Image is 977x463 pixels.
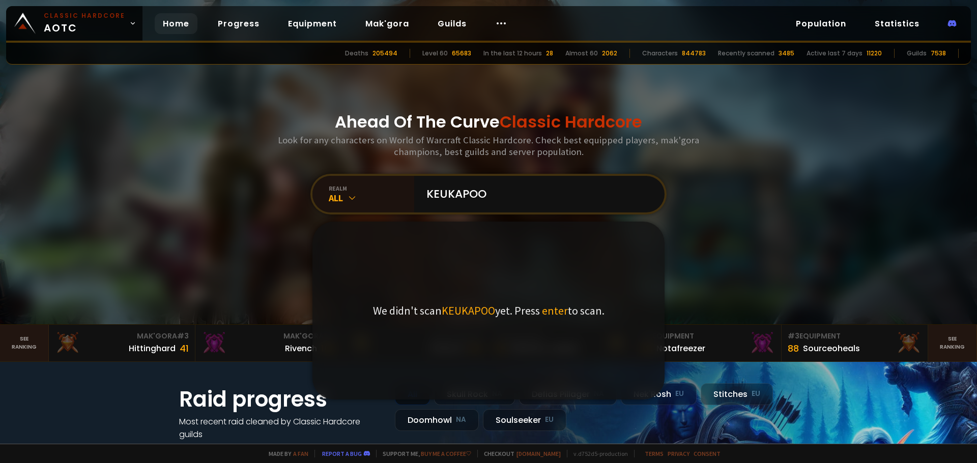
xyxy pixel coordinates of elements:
div: In the last 12 hours [483,49,542,58]
a: Mak'Gora#3Hittinghard41 [49,325,195,361]
div: 88 [788,342,799,355]
a: Mak'Gora#2Rivench100 [195,325,342,361]
div: Level 60 [422,49,448,58]
span: v. d752d5 - production [567,450,628,457]
div: Active last 7 days [807,49,863,58]
div: 205494 [372,49,397,58]
h4: Most recent raid cleaned by Classic Hardcore guilds [179,415,383,441]
div: Equipment [788,331,922,342]
small: EU [675,389,684,399]
div: Characters [642,49,678,58]
a: Equipment [280,13,345,34]
div: 3485 [779,49,794,58]
div: Deaths [345,49,368,58]
div: 7538 [931,49,946,58]
a: Mak'gora [357,13,417,34]
a: Privacy [668,450,689,457]
a: Seeranking [928,325,977,361]
h3: Look for any characters on World of Warcraft Classic Hardcore. Check best equipped players, mak'g... [274,134,703,158]
span: Support me, [376,450,471,457]
span: Checkout [477,450,561,457]
a: See all progress [179,441,245,453]
small: NA [456,415,466,425]
h1: Ahead Of The Curve [335,110,642,134]
span: AOTC [44,11,125,36]
div: realm [329,184,414,192]
a: Consent [694,450,721,457]
div: Soulseeker [483,409,566,431]
div: Recently scanned [718,49,774,58]
span: # 3 [177,331,189,341]
div: Mak'Gora [55,331,189,342]
a: Home [155,13,197,34]
div: 28 [546,49,553,58]
small: EU [545,415,554,425]
h1: Raid progress [179,383,383,415]
a: Statistics [867,13,928,34]
a: Buy me a coffee [421,450,471,457]
small: EU [752,389,760,399]
a: [DOMAIN_NAME] [516,450,561,457]
a: Population [788,13,854,34]
div: 41 [180,342,189,355]
div: Sourceoheals [803,342,860,355]
span: Made by [263,450,308,457]
div: Notafreezer [656,342,705,355]
p: We didn't scan yet. Press to scan. [373,303,605,318]
div: 65683 [452,49,471,58]
a: #3Equipment88Sourceoheals [782,325,928,361]
div: All [329,192,414,204]
div: Almost 60 [565,49,598,58]
a: Progress [210,13,268,34]
input: Search a character... [420,176,652,212]
small: Classic Hardcore [44,11,125,20]
div: 844783 [682,49,706,58]
span: enter [542,303,568,318]
div: Equipment [641,331,775,342]
div: Stitches [701,383,773,405]
a: Report a bug [322,450,362,457]
div: Guilds [907,49,927,58]
div: 2062 [602,49,617,58]
div: Doomhowl [395,409,479,431]
div: Hittinghard [129,342,176,355]
div: Mak'Gora [202,331,335,342]
a: Terms [645,450,664,457]
a: Classic HardcoreAOTC [6,6,142,41]
a: a fan [293,450,308,457]
span: # 3 [788,331,799,341]
span: Classic Hardcore [500,110,642,133]
a: #2Equipment88Notafreezer [635,325,782,361]
div: 11220 [867,49,882,58]
div: Nek'Rosh [621,383,697,405]
span: KEUKAPOO [442,303,495,318]
a: Guilds [429,13,475,34]
div: Rivench [285,342,317,355]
